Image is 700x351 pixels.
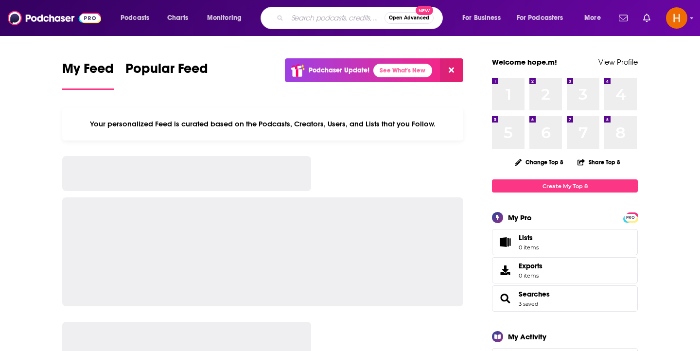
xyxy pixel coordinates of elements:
span: More [584,11,601,25]
a: Welcome hope.m! [492,57,557,67]
button: open menu [577,10,613,26]
a: My Feed [62,60,114,90]
span: Popular Feed [125,60,208,83]
a: Searches [519,290,550,298]
a: See What's New [373,64,432,77]
span: 0 items [519,244,539,251]
a: Show notifications dropdown [639,10,654,26]
span: PRO [625,214,636,221]
button: Open AdvancedNew [385,12,434,24]
div: Search podcasts, credits, & more... [270,7,452,29]
button: open menu [455,10,513,26]
span: Logged in as hope.m [666,7,687,29]
img: Podchaser - Follow, Share and Rate Podcasts [8,9,101,27]
span: Lists [519,233,539,242]
span: My Feed [62,60,114,83]
p: Podchaser Update! [309,66,369,74]
button: Show profile menu [666,7,687,29]
a: Charts [161,10,194,26]
div: Your personalized Feed is curated based on the Podcasts, Creators, Users, and Lists that you Follow. [62,107,463,140]
button: Share Top 8 [577,153,621,172]
a: Show notifications dropdown [615,10,631,26]
span: Charts [167,11,188,25]
span: Open Advanced [389,16,429,20]
span: Monitoring [207,11,242,25]
span: For Podcasters [517,11,563,25]
span: Podcasts [121,11,149,25]
span: Exports [519,262,542,270]
a: 3 saved [519,300,538,307]
a: Create My Top 8 [492,179,638,193]
span: Lists [495,235,515,249]
span: For Business [462,11,501,25]
input: Search podcasts, credits, & more... [287,10,385,26]
button: open menu [510,10,577,26]
span: New [416,6,433,15]
span: Exports [495,263,515,277]
span: Lists [519,233,533,242]
div: My Pro [508,213,532,222]
button: Change Top 8 [509,156,569,168]
a: Searches [495,292,515,305]
span: Searches [492,285,638,312]
a: Lists [492,229,638,255]
span: 0 items [519,272,542,279]
div: My Activity [508,332,546,341]
img: User Profile [666,7,687,29]
a: Exports [492,257,638,283]
button: open menu [114,10,162,26]
a: PRO [625,213,636,221]
a: View Profile [598,57,638,67]
a: Popular Feed [125,60,208,90]
button: open menu [200,10,254,26]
